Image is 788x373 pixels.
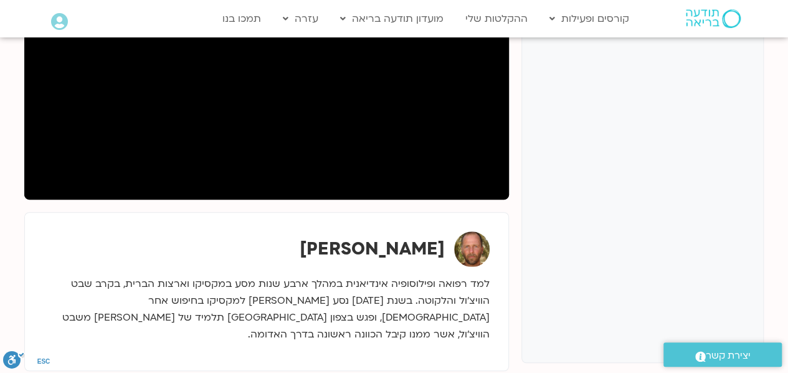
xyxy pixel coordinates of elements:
span: יצירת קשר [706,347,751,364]
img: תומר פיין [454,231,490,267]
a: יצירת קשר [663,342,782,367]
img: תודעה בריאה [686,9,741,28]
a: קורסים ופעילות [543,7,635,31]
a: ההקלטות שלי [459,7,534,31]
a: תמכו בנו [216,7,267,31]
a: מועדון תודעה בריאה [334,7,450,31]
a: עזרה [277,7,325,31]
strong: [PERSON_NAME] [300,237,445,261]
p: למד רפואה ופילוסופיה אינדיאנית במהלך ארבע שנות מסע במקסיקו וארצות הברית, בקרב שבט הוויצ’ול והלקוט... [44,276,490,343]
